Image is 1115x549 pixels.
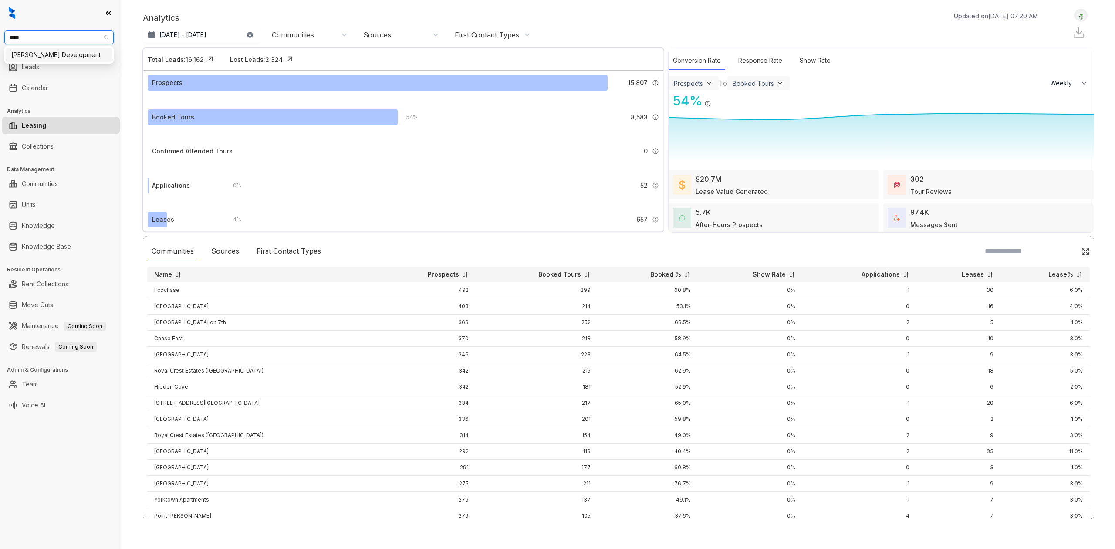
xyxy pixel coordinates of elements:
div: 97.4K [910,207,929,217]
td: 492 [375,282,476,298]
div: To [719,78,727,88]
a: Knowledge Base [22,238,71,255]
div: Sources [207,241,243,261]
img: sorting [789,271,795,278]
div: Response Rate [734,51,787,70]
a: Leasing [22,117,46,134]
td: 215 [476,363,598,379]
td: 16 [916,298,1001,315]
td: [GEOGRAPHIC_DATA] [147,460,375,476]
td: Royal Crest Estates ([GEOGRAPHIC_DATA]) [147,427,375,444]
td: 252 [476,315,598,331]
td: 279 [375,492,476,508]
a: Move Outs [22,296,53,314]
td: 18 [916,363,1001,379]
td: 292 [375,444,476,460]
img: sorting [903,271,909,278]
td: 62.9% [598,363,698,379]
img: Info [652,216,659,223]
td: 5.0% [1000,363,1090,379]
div: Conversion Rate [669,51,725,70]
td: 0 [802,363,916,379]
td: 0 [802,298,916,315]
td: 40.4% [598,444,698,460]
td: 0 [802,379,916,395]
a: Communities [22,175,58,193]
td: 275 [375,476,476,492]
td: 218 [476,331,598,347]
p: Booked Tours [538,270,581,279]
td: 0 [802,460,916,476]
td: Hidden Cove [147,379,375,395]
td: 3.0% [1000,331,1090,347]
a: RenewalsComing Soon [22,338,97,356]
span: 8,583 [631,112,648,122]
td: 11.0% [1000,444,1090,460]
span: 657 [636,215,648,224]
div: [PERSON_NAME] Development [11,50,107,60]
td: 5 [916,315,1001,331]
div: 302 [910,174,924,184]
td: 403 [375,298,476,315]
td: 118 [476,444,598,460]
button: [DATE] - [DATE] [143,27,260,43]
h3: Resident Operations [7,266,122,274]
td: 0% [698,492,802,508]
h3: Data Management [7,166,122,173]
h3: Analytics [7,107,122,115]
p: Lease% [1048,270,1073,279]
td: 279 [375,508,476,524]
img: logo [9,7,15,19]
td: 3.0% [1000,508,1090,524]
td: 1.0% [1000,411,1090,427]
td: 1 [802,395,916,411]
div: Communities [147,241,198,261]
td: 1.0% [1000,460,1090,476]
td: 20 [916,395,1001,411]
p: Name [154,270,172,279]
td: 336 [375,411,476,427]
div: Leases [152,215,174,224]
td: 334 [375,395,476,411]
td: 9 [916,476,1001,492]
td: 4.0% [1000,298,1090,315]
td: 291 [375,460,476,476]
div: Confirmed Attended Tours [152,146,233,156]
td: 105 [476,508,598,524]
p: Prospects [428,270,459,279]
img: TotalFum [894,215,900,221]
img: Info [704,100,711,107]
img: SearchIcon [1063,247,1070,255]
td: 0 [802,331,916,347]
div: Lost Leads: 2,324 [230,55,283,64]
td: 0% [698,411,802,427]
li: Knowledge Base [2,238,120,255]
img: UserAvatar [1075,11,1087,20]
div: Messages Sent [910,220,958,229]
img: ViewFilterArrow [705,79,713,88]
td: 0% [698,363,802,379]
td: 10 [916,331,1001,347]
td: 1.0% [1000,315,1090,331]
td: 346 [375,347,476,363]
td: 0% [698,315,802,331]
li: Collections [2,138,120,155]
td: 0 [802,411,916,427]
td: [GEOGRAPHIC_DATA] [147,347,375,363]
td: 2 [802,427,916,444]
img: ViewFilterArrow [776,79,784,88]
li: Voice AI [2,396,120,414]
td: 214 [476,298,598,315]
img: Click Icon [283,53,296,66]
div: Tour Reviews [910,187,952,196]
p: Show Rate [753,270,786,279]
img: LeaseValue [679,180,685,190]
td: 65.0% [598,395,698,411]
img: Info [652,114,659,121]
img: sorting [584,271,591,278]
td: 0% [698,347,802,363]
img: sorting [175,271,182,278]
td: [GEOGRAPHIC_DATA] [147,298,375,315]
td: 68.5% [598,315,698,331]
td: 299 [476,282,598,298]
